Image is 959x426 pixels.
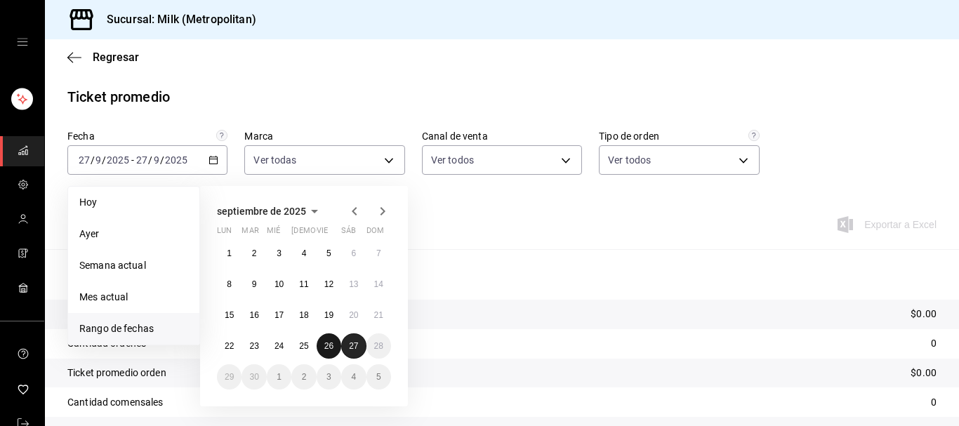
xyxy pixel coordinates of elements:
[252,248,257,258] abbr: 2 de septiembre de 2025
[217,226,232,241] abbr: lunes
[217,241,242,266] button: 1 de septiembre de 2025
[242,302,266,328] button: 16 de septiembre de 2025
[267,302,291,328] button: 17 de septiembre de 2025
[131,154,134,166] span: -
[291,226,374,241] abbr: jueves
[67,86,170,107] div: Ticket promedio
[317,272,341,297] button: 12 de septiembre de 2025
[253,153,296,167] span: Ver todas
[911,307,937,321] p: $0.00
[225,372,234,382] abbr: 29 de septiembre de 2025
[341,226,356,241] abbr: sábado
[267,333,291,359] button: 24 de septiembre de 2025
[317,302,341,328] button: 19 de septiembre de 2025
[291,272,316,297] button: 11 de septiembre de 2025
[931,336,937,351] p: 0
[79,321,188,336] span: Rango de fechas
[242,272,266,297] button: 9 de septiembre de 2025
[299,279,308,289] abbr: 11 de septiembre de 2025
[242,241,266,266] button: 2 de septiembre de 2025
[376,248,381,258] abbr: 7 de septiembre de 2025
[242,364,266,390] button: 30 de septiembre de 2025
[148,154,152,166] span: /
[267,364,291,390] button: 1 de octubre de 2025
[242,333,266,359] button: 23 de septiembre de 2025
[376,372,381,382] abbr: 5 de octubre de 2025
[291,302,316,328] button: 18 de septiembre de 2025
[299,341,308,351] abbr: 25 de septiembre de 2025
[267,241,291,266] button: 3 de septiembre de 2025
[244,131,404,141] label: Marca
[153,154,160,166] input: --
[102,154,106,166] span: /
[78,154,91,166] input: --
[317,333,341,359] button: 26 de septiembre de 2025
[911,366,937,380] p: $0.00
[67,266,937,283] p: Resumen
[324,310,333,320] abbr: 19 de septiembre de 2025
[302,248,307,258] abbr: 4 de septiembre de 2025
[225,341,234,351] abbr: 22 de septiembre de 2025
[302,372,307,382] abbr: 2 de octubre de 2025
[931,395,937,410] p: 0
[374,279,383,289] abbr: 14 de septiembre de 2025
[227,248,232,258] abbr: 1 de septiembre de 2025
[267,226,280,241] abbr: miércoles
[366,226,384,241] abbr: domingo
[275,341,284,351] abbr: 24 de septiembre de 2025
[366,302,391,328] button: 21 de septiembre de 2025
[351,248,356,258] abbr: 6 de septiembre de 2025
[106,154,130,166] input: ----
[275,279,284,289] abbr: 10 de septiembre de 2025
[291,241,316,266] button: 4 de septiembre de 2025
[67,51,139,64] button: Regresar
[267,272,291,297] button: 10 de septiembre de 2025
[324,279,333,289] abbr: 12 de septiembre de 2025
[366,333,391,359] button: 28 de septiembre de 2025
[341,333,366,359] button: 27 de septiembre de 2025
[217,206,306,217] span: septiembre de 2025
[242,226,258,241] abbr: martes
[277,248,282,258] abbr: 3 de septiembre de 2025
[217,364,242,390] button: 29 de septiembre de 2025
[341,364,366,390] button: 4 de octubre de 2025
[422,131,582,141] label: Canal de venta
[349,279,358,289] abbr: 13 de septiembre de 2025
[67,395,164,410] p: Cantidad comensales
[317,364,341,390] button: 3 de octubre de 2025
[349,310,358,320] abbr: 20 de septiembre de 2025
[326,248,331,258] abbr: 5 de septiembre de 2025
[217,333,242,359] button: 22 de septiembre de 2025
[135,154,148,166] input: --
[160,154,164,166] span: /
[748,130,760,141] svg: Todas las órdenes contabilizan 1 comensal a excepción de órdenes de mesa con comensales obligator...
[249,310,258,320] abbr: 16 de septiembre de 2025
[277,372,282,382] abbr: 1 de octubre de 2025
[341,302,366,328] button: 20 de septiembre de 2025
[374,341,383,351] abbr: 28 de septiembre de 2025
[216,130,227,141] svg: Información delimitada a máximo 62 días.
[217,302,242,328] button: 15 de septiembre de 2025
[341,241,366,266] button: 6 de septiembre de 2025
[349,341,358,351] abbr: 27 de septiembre de 2025
[341,272,366,297] button: 13 de septiembre de 2025
[217,203,323,220] button: septiembre de 2025
[275,310,284,320] abbr: 17 de septiembre de 2025
[299,310,308,320] abbr: 18 de septiembre de 2025
[249,341,258,351] abbr: 23 de septiembre de 2025
[67,131,227,141] label: Fecha
[249,372,258,382] abbr: 30 de septiembre de 2025
[366,272,391,297] button: 14 de septiembre de 2025
[324,341,333,351] abbr: 26 de septiembre de 2025
[291,333,316,359] button: 25 de septiembre de 2025
[93,51,139,64] span: Regresar
[91,154,95,166] span: /
[291,364,316,390] button: 2 de octubre de 2025
[79,195,188,210] span: Hoy
[351,372,356,382] abbr: 4 de octubre de 2025
[225,310,234,320] abbr: 15 de septiembre de 2025
[431,153,474,167] span: Ver todos
[79,227,188,241] span: Ayer
[317,241,341,266] button: 5 de septiembre de 2025
[95,154,102,166] input: --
